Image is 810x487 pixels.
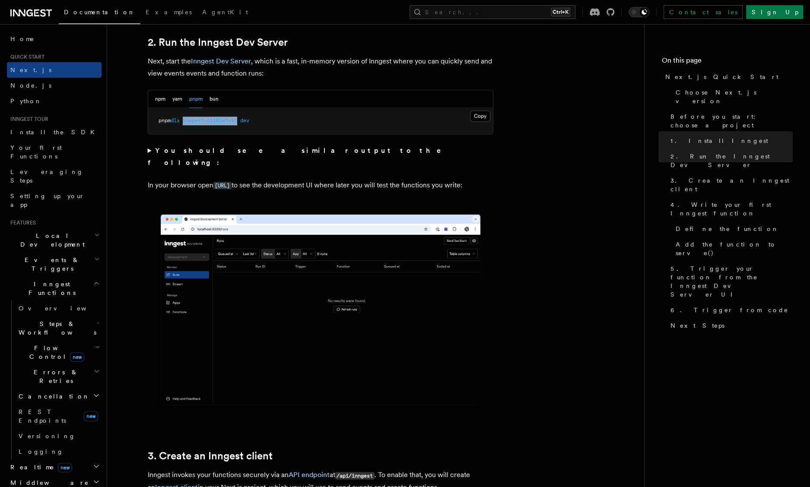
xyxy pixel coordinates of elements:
span: Overview [19,305,108,312]
span: Before you start: choose a project [670,112,793,130]
div: Inngest Functions [7,300,102,459]
a: Setting up your app [7,188,102,212]
span: Next.js [10,66,51,73]
a: Inngest Dev Server [191,57,251,65]
span: Quick start [7,54,44,60]
span: Inngest tour [7,116,48,123]
span: 4. Write your first Inngest function [670,200,793,218]
span: Your first Functions [10,144,62,160]
span: Next.js Quick Start [665,73,778,81]
a: 2. Run the Inngest Dev Server [667,149,793,173]
span: pnpm [159,117,171,123]
a: 3. Create an Inngest client [148,450,273,462]
button: Toggle dark mode [629,7,649,17]
img: Inngest Dev Server's 'Runs' tab with no data [148,206,493,423]
a: Contact sales [664,5,743,19]
span: Cancellation [15,392,90,401]
a: Before you start: choose a project [667,109,793,133]
a: 6. Trigger from code [667,302,793,318]
a: 1. Install Inngest [667,133,793,149]
span: Versioning [19,433,76,440]
span: 6. Trigger from code [670,306,788,314]
button: Cancellation [15,389,102,404]
span: Realtime [7,463,72,471]
a: Sign Up [746,5,803,19]
h4: On this page [662,55,793,69]
span: Python [10,98,42,104]
span: Local Development [7,231,94,249]
span: 3. Create an Inngest client [670,176,793,193]
span: 2. Run the Inngest Dev Server [670,152,793,169]
a: Your first Functions [7,140,102,164]
span: 1. Install Inngest [670,136,768,145]
button: Copy [470,111,490,122]
span: Documentation [64,9,135,16]
a: 2. Run the Inngest Dev Server [148,36,288,48]
button: pnpm [189,90,203,108]
a: Next.js [7,62,102,78]
a: [URL] [213,181,232,189]
span: Steps & Workflows [15,319,96,337]
p: In your browser open to see the development UI where later you will test the functions you write: [148,179,493,192]
a: API endpoint [289,471,330,479]
span: REST Endpoints [19,408,66,424]
a: Examples [140,3,197,23]
button: Local Development [7,228,102,252]
a: Python [7,93,102,109]
button: bun [210,90,219,108]
a: Leveraging Steps [7,164,102,188]
a: Define the function [672,221,793,237]
span: Errors & Retries [15,368,94,385]
button: Steps & Workflows [15,316,102,340]
a: Node.js [7,78,102,93]
span: Logging [19,448,64,455]
span: dlx [171,117,180,123]
span: Install the SDK [10,129,100,136]
span: Choose Next.js version [676,88,793,105]
button: Search...Ctrl+K [410,5,575,19]
a: Choose Next.js version [672,85,793,109]
a: Home [7,31,102,47]
a: Versioning [15,428,102,444]
span: Home [10,35,35,43]
span: 5. Trigger your function from the Inngest Dev Server UI [670,264,793,299]
span: Node.js [10,82,51,89]
a: Add the function to serve() [672,237,793,261]
span: Examples [146,9,192,16]
summary: You should see a similar output to the following: [148,145,493,169]
span: Add the function to serve() [676,240,793,257]
span: Features [7,219,36,226]
button: Inngest Functions [7,276,102,300]
span: new [84,411,98,421]
span: Next Steps [670,321,724,330]
span: new [70,352,84,362]
span: Setting up your app [10,193,85,208]
a: 5. Trigger your function from the Inngest Dev Server UI [667,261,793,302]
span: Middleware [7,478,89,487]
code: /api/inngest [335,472,375,479]
button: npm [155,90,165,108]
kbd: Ctrl+K [551,8,570,16]
code: [URL] [213,182,232,189]
a: Documentation [59,3,140,24]
button: Flow Controlnew [15,340,102,364]
a: REST Endpointsnew [15,404,102,428]
a: Next.js Quick Start [662,69,793,85]
span: Flow Control [15,344,95,361]
span: Events & Triggers [7,256,94,273]
a: Logging [15,444,102,459]
span: dev [240,117,249,123]
a: Overview [15,300,102,316]
button: Realtimenew [7,459,102,475]
a: Next Steps [667,318,793,333]
button: Events & Triggers [7,252,102,276]
a: 3. Create an Inngest client [667,173,793,197]
button: yarn [172,90,182,108]
p: Next, start the , which is a fast, in-memory version of Inngest where you can quickly send and vi... [148,55,493,79]
span: new [58,463,72,472]
strong: You should see a similar output to the following: [148,146,453,167]
span: Inngest Functions [7,280,93,297]
a: Install the SDK [7,124,102,140]
a: AgentKit [197,3,253,23]
span: Define the function [676,225,779,233]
